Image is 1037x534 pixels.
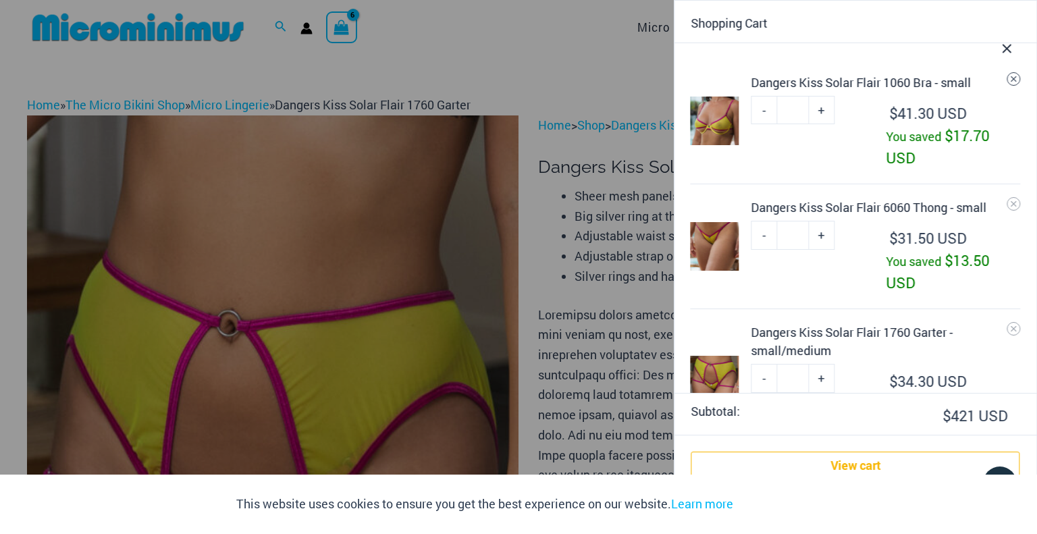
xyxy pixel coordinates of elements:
[1007,322,1021,336] a: Remove Dangers Kiss Solar Flair 1760 Garter - small/medium from cart
[945,126,953,145] span: $
[943,406,951,425] span: $
[751,74,1021,92] a: Dangers Kiss Solar Flair 1060 Bra - small
[751,323,1021,360] a: Dangers Kiss Solar Flair 1760 Garter - small/medium
[889,103,897,123] span: $
[889,371,966,391] bdi: 34.30 USD
[886,249,1020,294] div: You saved
[886,126,989,167] bdi: 17.70 USD
[809,96,834,124] a: +
[809,364,834,392] a: +
[751,221,777,249] a: -
[889,228,966,248] bdi: 31.50 USD
[691,452,1020,479] a: View cart
[777,96,809,124] input: Product quantity
[943,406,1008,425] bdi: 421 USD
[691,402,848,426] strong: Subtotal:
[1007,197,1021,211] a: Remove Dangers Kiss Solar Flair 6060 Thong - small from cart
[945,250,953,270] span: $
[751,96,777,124] a: -
[751,198,1021,217] a: Dangers Kiss Solar Flair 6060 Thong - small
[1007,72,1021,86] a: Remove Dangers Kiss Solar Flair 1060 Bra - small from cart
[809,221,834,249] a: +
[889,228,897,248] span: $
[671,496,733,512] a: Learn more
[743,488,801,520] button: Accept
[886,124,1020,169] div: You saved
[889,103,966,123] bdi: 41.30 USD
[751,364,777,392] a: -
[777,364,809,392] input: Product quantity
[691,222,739,271] img: Dangers Kiss Solar Flair 6060 Thong 01
[691,97,739,145] img: Dangers Kiss Solar Flair 1060 Bra 01
[691,17,1020,29] div: Shopping Cart
[777,221,809,249] input: Product quantity
[886,392,1020,437] div: You saved
[889,371,897,391] span: $
[977,11,1036,78] button: Close Cart Drawer
[236,494,733,514] p: This website uses cookies to ensure you get the best experience on our website.
[691,356,739,404] img: Dangers Kiss Solar Flair 6060 Thong 1760 Garter 03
